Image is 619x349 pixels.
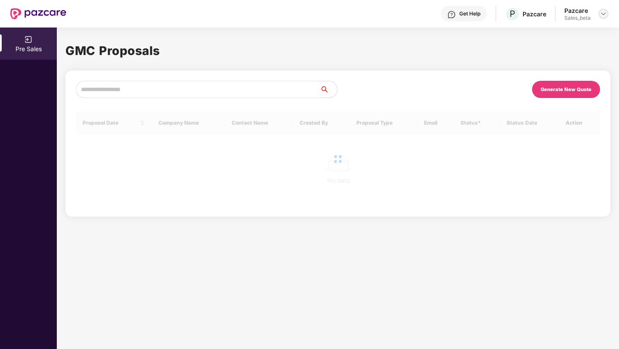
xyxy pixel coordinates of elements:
div: Get Help [459,10,480,17]
span: search [319,86,337,93]
img: svg+xml;base64,PHN2ZyBpZD0iRHJvcGRvd24tMzJ4MzIiIHhtbG5zPSJodHRwOi8vd3d3LnczLm9yZy8yMDAwL3N2ZyIgd2... [600,10,607,17]
img: svg+xml;base64,PHN2ZyBpZD0iSGVscC0zMngzMiIgeG1sbnM9Imh0dHA6Ly93d3cudzMub3JnLzIwMDAvc3ZnIiB3aWR0aD... [447,10,456,19]
div: Pazcare [523,10,546,18]
h1: GMC Proposals [65,41,610,60]
img: New Pazcare Logo [10,8,66,19]
div: Pazcare [564,6,591,15]
button: search [319,81,337,98]
span: P [510,9,515,19]
div: Generate New Quote [541,86,591,92]
img: svg+xml;base64,PHN2ZyB3aWR0aD0iMjAiIGhlaWdodD0iMjAiIHZpZXdCb3g9IjAgMCAyMCAyMCIgZmlsbD0ibm9uZSIgeG... [24,35,33,44]
div: Sales_beta [564,15,591,21]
